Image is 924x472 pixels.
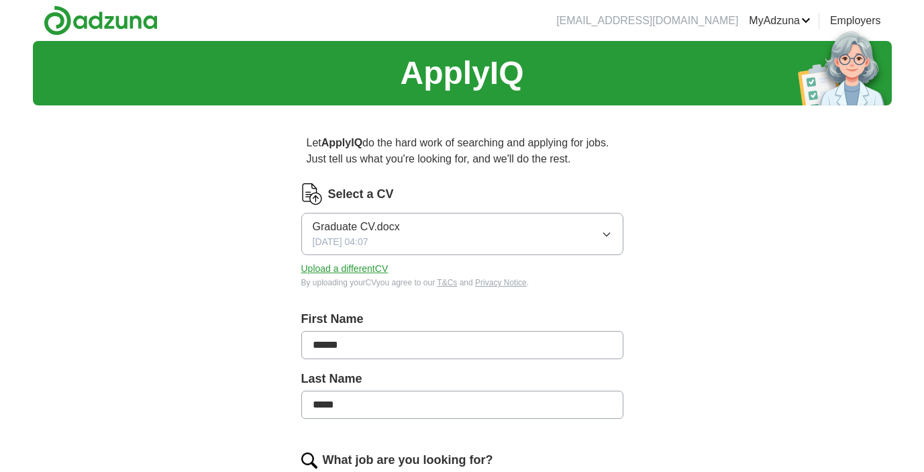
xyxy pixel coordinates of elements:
label: First Name [301,310,623,328]
a: Privacy Notice [475,278,527,287]
a: T&Cs [437,278,457,287]
div: By uploading your CV you agree to our and . [301,277,623,289]
a: Employers [830,13,881,29]
a: MyAdzuna [749,13,811,29]
button: Upload a differentCV [301,262,389,276]
label: Last Name [301,370,623,388]
strong: ApplyIQ [321,137,362,148]
label: Select a CV [328,185,394,203]
img: CV Icon [301,183,323,205]
p: Let do the hard work of searching and applying for jobs. Just tell us what you're looking for, an... [301,130,623,173]
span: [DATE] 04:07 [313,235,368,249]
span: Graduate CV.docx [313,219,400,235]
button: Graduate CV.docx[DATE] 04:07 [301,213,623,255]
label: What job are you looking for? [323,451,493,469]
img: Adzuna logo [44,5,158,36]
li: [EMAIL_ADDRESS][DOMAIN_NAME] [556,13,738,29]
h1: ApplyIQ [400,49,523,97]
img: search.png [301,453,317,469]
